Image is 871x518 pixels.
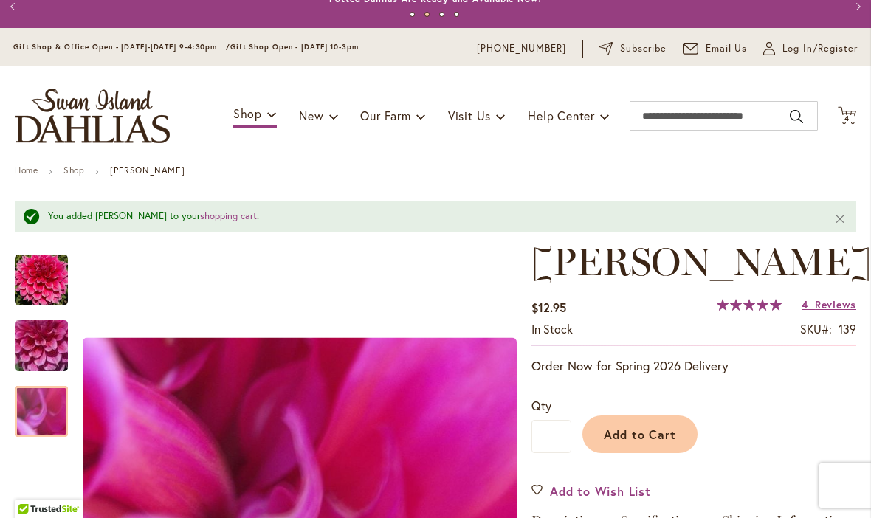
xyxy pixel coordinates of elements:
div: EMORY PAUL [15,371,68,437]
div: 139 [839,321,856,338]
span: New [299,108,323,123]
a: [PHONE_NUMBER] [477,41,566,56]
div: Availability [531,321,573,338]
a: 4 Reviews [802,297,856,311]
a: Subscribe [599,41,667,56]
button: 1 of 4 [410,12,415,17]
span: Email Us [706,41,748,56]
button: 3 of 4 [439,12,444,17]
span: Gift Shop & Office Open - [DATE]-[DATE] 9-4:30pm / [13,42,230,52]
span: Reviews [815,297,856,311]
button: Add to Cart [582,415,698,453]
span: 4 [802,297,808,311]
span: Help Center [528,108,595,123]
span: 4 [844,114,850,123]
span: Subscribe [620,41,667,56]
a: store logo [15,89,170,143]
span: Shop [233,106,262,121]
a: Shop [63,165,84,176]
img: EMORY PAUL [15,253,68,306]
div: You added [PERSON_NAME] to your . [48,210,812,224]
span: Qty [531,398,551,413]
a: Add to Wish List [531,483,651,500]
a: Email Us [683,41,748,56]
button: 2 of 4 [424,12,430,17]
span: Add to Cart [604,427,677,442]
span: $12.95 [531,300,566,315]
iframe: Launch Accessibility Center [11,466,52,507]
span: Add to Wish List [550,483,651,500]
span: Log In/Register [782,41,858,56]
div: EMORY PAUL [15,305,83,371]
a: shopping cart [200,210,257,222]
strong: SKU [800,321,832,336]
a: Log In/Register [763,41,858,56]
button: 4 of 4 [454,12,459,17]
strong: [PERSON_NAME] [110,165,185,176]
a: Home [15,165,38,176]
button: 4 [838,106,856,126]
p: Order Now for Spring 2026 Delivery [531,357,856,375]
span: Visit Us [448,108,491,123]
div: 100% [717,299,782,311]
span: Our Farm [360,108,410,123]
span: Gift Shop Open - [DATE] 10-3pm [230,42,359,52]
div: EMORY PAUL [15,240,83,305]
span: In stock [531,321,573,336]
